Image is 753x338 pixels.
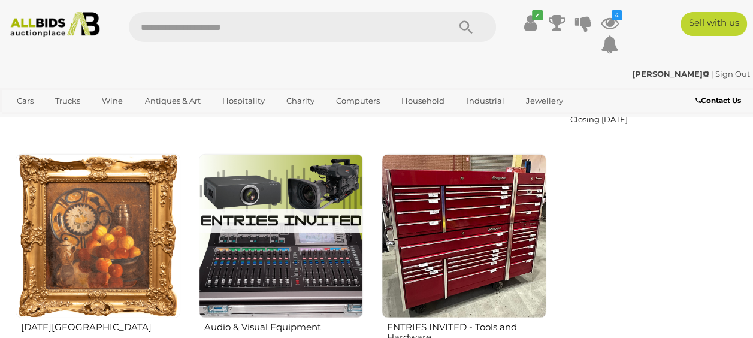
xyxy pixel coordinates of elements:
[522,12,540,34] a: ✔
[436,12,496,42] button: Search
[47,91,88,111] a: Trucks
[715,69,750,79] a: Sign Out
[9,91,41,111] a: Cars
[328,91,388,111] a: Computers
[204,319,364,333] h2: Audio & Visual Equipment
[5,12,105,37] img: Allbids.com.au
[99,111,200,131] a: [GEOGRAPHIC_DATA]
[394,91,452,111] a: Household
[53,111,93,131] a: Sports
[94,91,131,111] a: Wine
[695,96,741,105] b: Contact Us
[21,319,180,333] h2: [DATE][GEOGRAPHIC_DATA]
[199,154,364,319] img: Audio & Visual Equipment
[16,154,180,319] img: Red Hill Estate
[382,154,546,319] img: ENTRIES INVITED - Tools and Hardware
[601,12,619,34] a: 4
[279,91,322,111] a: Charity
[532,10,543,20] i: ✔
[9,111,47,131] a: Office
[681,12,747,36] a: Sell with us
[137,91,208,111] a: Antiques & Art
[711,69,713,79] span: |
[458,91,512,111] a: Industrial
[612,10,622,20] i: 4
[695,94,744,107] a: Contact Us
[632,69,709,79] strong: [PERSON_NAME]
[214,91,273,111] a: Hospitality
[518,91,571,111] a: Jewellery
[570,113,730,126] p: Closing [DATE]
[632,69,711,79] a: [PERSON_NAME]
